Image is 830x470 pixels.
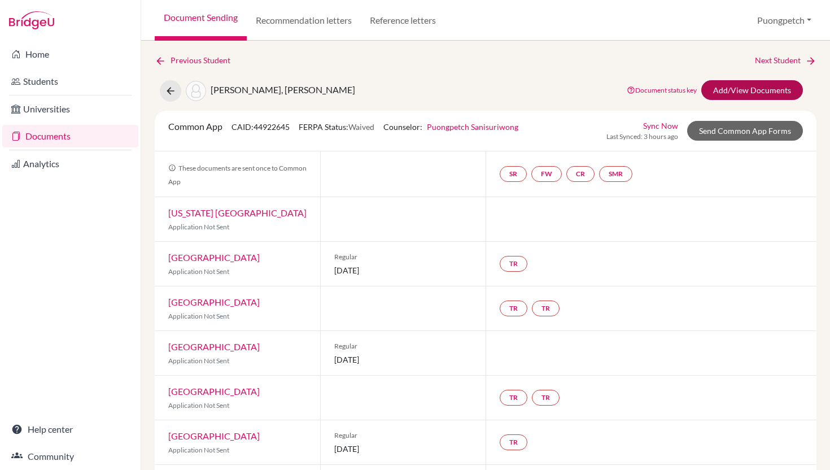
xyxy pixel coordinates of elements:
[334,252,472,262] span: Regular
[168,164,307,186] span: These documents are sent once to Common App
[168,356,229,365] span: Application Not Sent
[500,256,527,272] a: TR
[334,443,472,455] span: [DATE]
[168,223,229,231] span: Application Not Sent
[643,120,678,132] a: Sync Now
[2,445,138,468] a: Community
[155,54,239,67] a: Previous Student
[9,11,54,29] img: Bridge-U
[755,54,816,67] a: Next Student
[2,43,138,66] a: Home
[599,166,632,182] a: SMR
[168,267,229,276] span: Application Not Sent
[168,207,307,218] a: [US_STATE] [GEOGRAPHIC_DATA]
[334,354,472,365] span: [DATE]
[348,122,374,132] span: Waived
[168,446,229,454] span: Application Not Sent
[168,252,260,263] a: [GEOGRAPHIC_DATA]
[2,98,138,120] a: Universities
[334,264,472,276] span: [DATE]
[500,390,527,406] a: TR
[2,418,138,441] a: Help center
[168,386,260,397] a: [GEOGRAPHIC_DATA]
[168,341,260,352] a: [GEOGRAPHIC_DATA]
[168,430,260,441] a: [GEOGRAPHIC_DATA]
[566,166,595,182] a: CR
[606,132,678,142] span: Last Synced: 3 hours ago
[334,430,472,441] span: Regular
[211,84,355,95] span: [PERSON_NAME], [PERSON_NAME]
[299,122,374,132] span: FERPA Status:
[231,122,290,132] span: CAID: 44922645
[500,301,527,316] a: TR
[168,297,260,307] a: [GEOGRAPHIC_DATA]
[2,153,138,175] a: Analytics
[531,166,562,182] a: FW
[168,312,229,320] span: Application Not Sent
[2,70,138,93] a: Students
[687,121,803,141] a: Send Common App Forms
[383,122,518,132] span: Counselor:
[168,401,229,410] span: Application Not Sent
[334,341,472,351] span: Regular
[500,166,527,182] a: SR
[752,10,816,31] button: Puongpetch
[627,86,697,94] a: Document status key
[532,301,560,316] a: TR
[500,434,527,450] a: TR
[168,121,222,132] span: Common App
[701,80,803,100] a: Add/View Documents
[2,125,138,147] a: Documents
[532,390,560,406] a: TR
[427,122,518,132] a: Puongpetch Sanisuriwong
